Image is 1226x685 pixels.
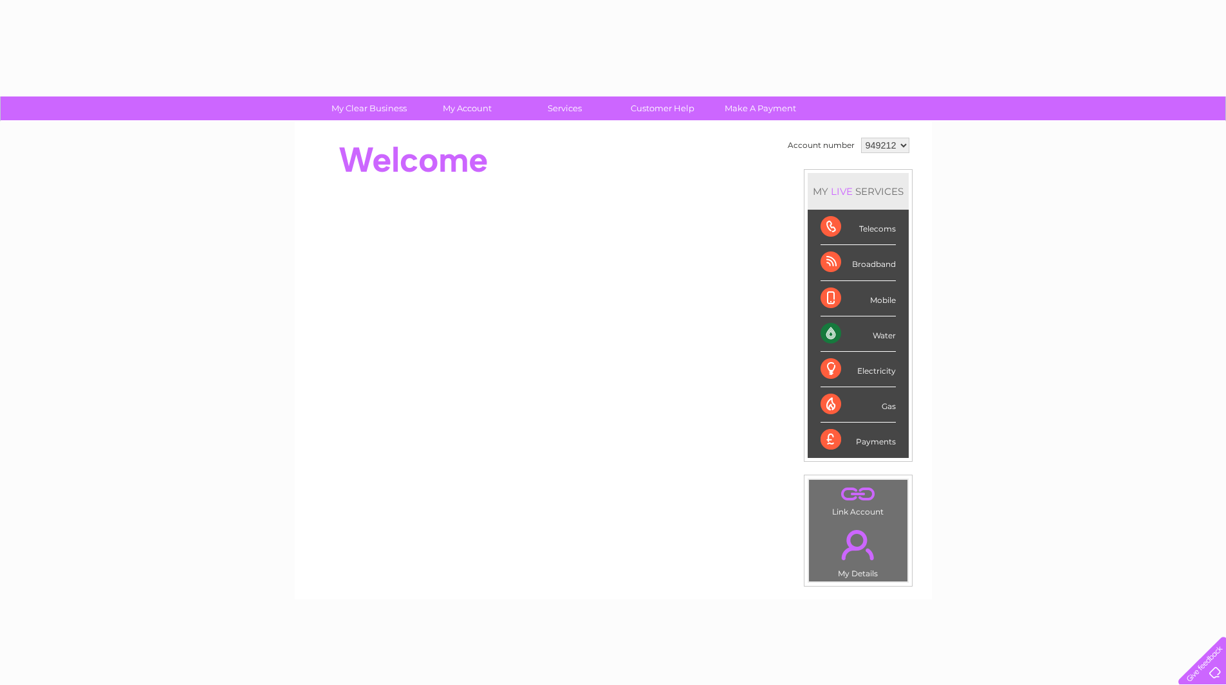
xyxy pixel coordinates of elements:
[812,522,904,567] a: .
[821,281,896,316] div: Mobile
[414,96,520,120] a: My Account
[785,134,858,156] td: Account number
[821,210,896,245] div: Telecoms
[808,173,909,210] div: MY SERVICES
[821,352,896,387] div: Electricity
[821,423,896,457] div: Payments
[609,96,716,120] a: Customer Help
[828,185,855,197] div: LIVE
[808,519,908,582] td: My Details
[821,316,896,352] div: Water
[707,96,813,120] a: Make A Payment
[512,96,618,120] a: Services
[821,245,896,280] div: Broadband
[821,387,896,423] div: Gas
[316,96,422,120] a: My Clear Business
[812,483,904,506] a: .
[808,479,908,520] td: Link Account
